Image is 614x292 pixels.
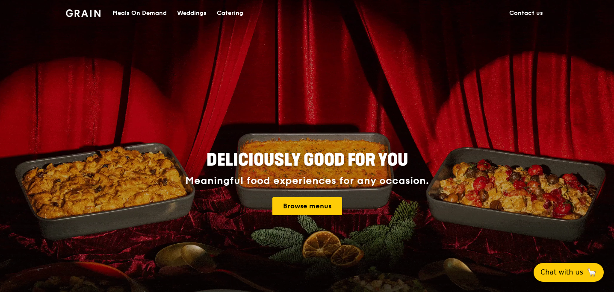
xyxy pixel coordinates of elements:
[272,197,342,215] a: Browse menus
[212,0,248,26] a: Catering
[177,0,207,26] div: Weddings
[534,263,604,282] button: Chat with us🦙
[172,0,212,26] a: Weddings
[540,267,583,277] span: Chat with us
[504,0,548,26] a: Contact us
[153,175,461,187] div: Meaningful food experiences for any occasion.
[217,0,243,26] div: Catering
[207,150,408,170] span: Deliciously good for you
[66,9,100,17] img: Grain
[112,0,167,26] div: Meals On Demand
[587,267,597,277] span: 🦙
